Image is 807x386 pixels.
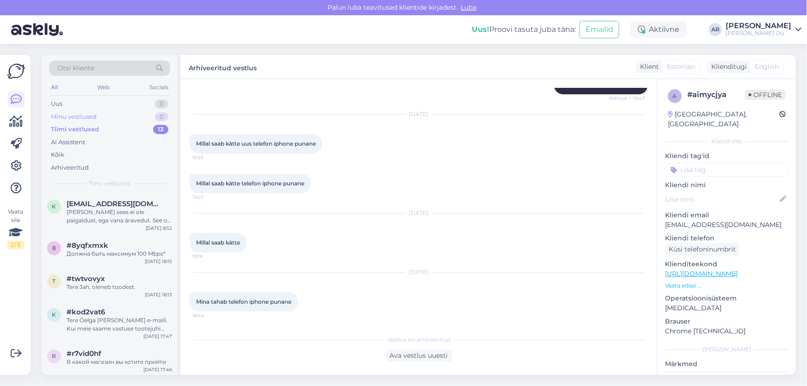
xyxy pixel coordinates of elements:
div: AI Assistent [51,138,85,147]
span: Nähtud ✓ 10:47 [609,95,645,102]
span: r [52,353,56,360]
div: [PERSON_NAME] [665,345,789,354]
div: Klienditugi [708,62,747,72]
b: Uus! [472,25,489,34]
input: Lisa tag [665,163,789,177]
div: В какой магазин вы хотите прийти [67,358,172,366]
p: Brauser [665,317,789,326]
span: Mina tahab telefon iphone punane [196,298,291,305]
div: Socials [148,81,170,93]
div: [DATE] 8:52 [146,225,172,232]
div: Kliendi info [665,137,789,146]
div: 0 [155,112,168,122]
p: [MEDICAL_DATA] [665,303,789,313]
div: Tiimi vestlused [51,125,99,134]
span: #8yqfxmxk [67,241,108,250]
div: Должна быть максимум 100 Mbps* [67,250,172,258]
p: Operatsioonisüsteem [665,294,789,303]
div: Tere Jah, oleneb toodest. [67,283,172,291]
div: [DATE] 18:15 [145,258,172,265]
span: 18:44 [192,312,227,319]
div: [GEOGRAPHIC_DATA], [GEOGRAPHIC_DATA] [668,110,779,129]
span: Vestlus on arhiveeritud [387,336,450,344]
p: Kliendi telefon [665,233,789,243]
div: Kõik [51,150,64,159]
div: [DATE] [190,209,648,217]
div: [DATE] 17:47 [143,333,172,340]
div: Web [96,81,112,93]
p: Vaata edasi ... [665,282,789,290]
p: Klienditeekond [665,259,789,269]
div: [DATE] [190,268,648,276]
p: Chrome [TECHNICAL_ID] [665,326,789,336]
div: All [49,81,60,93]
div: 0 [155,99,168,109]
div: [PERSON_NAME] OÜ [726,30,791,37]
div: 13 [153,125,168,134]
p: Kliendi nimi [665,180,789,190]
p: [EMAIL_ADDRESS][DOMAIN_NAME] [665,220,789,230]
div: [DATE] [190,110,648,118]
span: English [755,62,779,72]
span: k [52,311,56,318]
div: Arhiveeritud [51,163,89,172]
span: Luba [458,3,480,12]
div: [PERSON_NAME] [726,22,791,30]
div: Proovi tasuta juba täna: [472,24,576,35]
p: Kliendi email [665,210,789,220]
div: Ava vestlus uuesti [386,349,452,362]
span: Tiimi vestlused [89,179,130,188]
div: AR [709,23,722,36]
span: t [53,278,56,285]
div: [DATE] 17:46 [143,366,172,373]
span: ktekku@gmail.com [67,200,163,208]
div: Vaata siia [7,208,24,249]
div: [PERSON_NAME] sees ei ole paigaldust, ega vana äravedut. See on kõik eraldi teenused mis maksevad. [67,208,172,225]
span: 16:55 [192,154,227,161]
span: 19:23 [192,194,227,201]
div: # aimycjya [687,89,745,100]
span: k [52,203,56,210]
span: 8 [52,245,56,251]
p: Märkmed [665,359,789,369]
span: #kod2vat6 [67,308,105,316]
span: Millal saab kätte uus telefon iphone punane [196,140,316,147]
div: Klient [636,62,659,72]
span: Millal saab kätte [196,239,240,246]
span: Estonian [667,62,695,72]
label: Arhiveeritud vestlus [189,61,257,73]
img: Askly Logo [7,62,25,80]
span: 19:18 [192,253,227,260]
div: Aktiivne [630,21,687,38]
div: Tere Öelga [PERSON_NAME] e-maili. Kui meie saame vastuse tootejuhi [PERSON_NAME], [PERSON_NAME] s... [67,316,172,333]
div: Minu vestlused [51,112,97,122]
span: #r7vid0hf [67,349,101,358]
span: Offline [745,90,786,100]
a: [URL][DOMAIN_NAME] [665,270,738,278]
span: #twtvovyx [67,275,105,283]
div: Küsi telefoninumbrit [665,243,739,256]
input: Lisa nimi [665,194,778,204]
span: Millal saab kätte telefon iphone punane [196,180,304,187]
div: 2 / 3 [7,241,24,249]
button: Emailid [579,21,619,38]
div: Uus [51,99,62,109]
span: Otsi kliente [57,63,94,73]
a: [PERSON_NAME][PERSON_NAME] OÜ [726,22,801,37]
p: Kliendi tag'id [665,151,789,161]
span: a [673,92,677,99]
div: [DATE] 18:13 [145,291,172,298]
